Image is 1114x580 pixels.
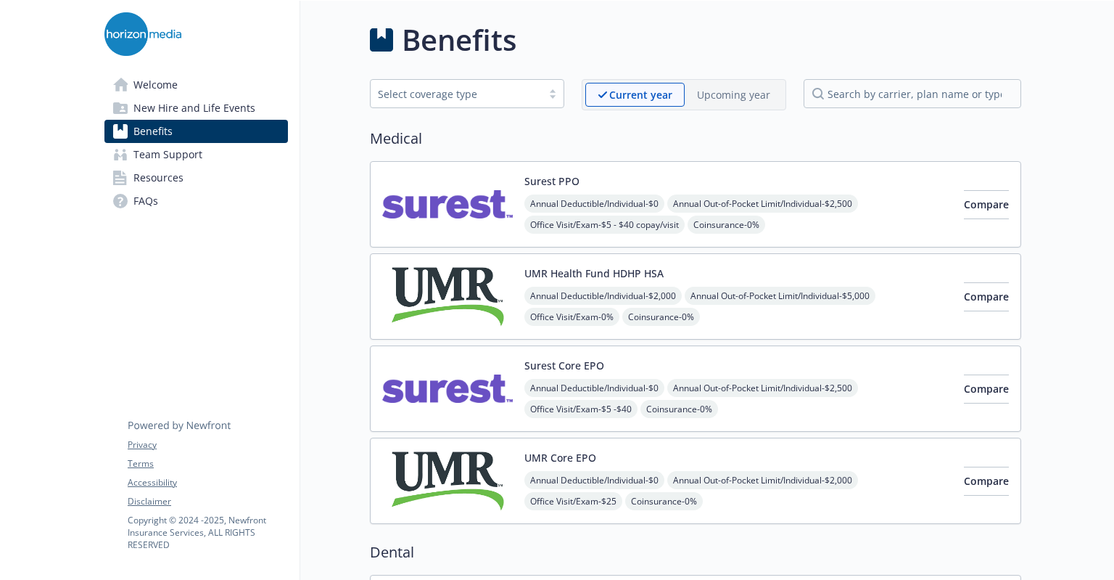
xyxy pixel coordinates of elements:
img: Surest carrier logo [382,358,513,420]
span: New Hire and Life Events [133,97,255,120]
span: Annual Out-of-Pocket Limit/Individual - $2,000 [667,471,858,489]
img: UMR carrier logo [382,450,513,512]
span: Compare [964,382,1009,396]
a: FAQs [104,189,288,213]
p: Upcoming year [697,87,770,102]
span: Annual Deductible/Individual - $0 [524,195,664,213]
a: Terms [128,457,287,470]
button: Compare [964,282,1009,311]
h2: Dental [370,542,1021,563]
button: UMR Core EPO [524,450,596,465]
span: Compare [964,290,1009,303]
span: Office Visit/Exam - 0% [524,308,619,326]
a: New Hire and Life Events [104,97,288,120]
span: Annual Deductible/Individual - $0 [524,379,664,397]
button: Compare [964,190,1009,219]
button: Surest Core EPO [524,358,604,373]
a: Disclaimer [128,495,287,508]
p: Copyright © 2024 - 2025 , Newfront Insurance Services, ALL RIGHTS RESERVED [128,514,287,551]
p: Current year [609,87,672,102]
img: UMR carrier logo [382,266,513,327]
span: Compare [964,197,1009,211]
span: Office Visit/Exam - $5 -$40 [524,400,638,418]
button: Compare [964,467,1009,496]
a: Accessibility [128,476,287,489]
span: Resources [133,166,183,189]
span: Compare [964,474,1009,488]
span: Coinsurance - 0% [625,492,703,510]
span: Team Support [133,143,202,166]
button: Compare [964,375,1009,404]
a: Welcome [104,73,288,97]
span: Annual Deductible/Individual - $2,000 [524,287,682,305]
span: Annual Out-of-Pocket Limit/Individual - $2,500 [667,379,858,397]
button: Surest PPO [524,173,579,189]
span: Annual Out-of-Pocket Limit/Individual - $5,000 [685,287,875,305]
span: Annual Deductible/Individual - $0 [524,471,664,489]
button: UMR Health Fund HDHP HSA [524,266,664,281]
span: FAQs [133,189,158,213]
input: search by carrier, plan name or type [804,79,1021,108]
a: Resources [104,166,288,189]
span: Office Visit/Exam - $25 [524,492,622,510]
span: Coinsurance - 0% [640,400,718,418]
a: Team Support [104,143,288,166]
span: Coinsurance - 0% [622,308,700,326]
a: Privacy [128,438,287,452]
img: Surest carrier logo [382,173,513,235]
span: Coinsurance - 0% [688,216,765,234]
span: Annual Out-of-Pocket Limit/Individual - $2,500 [667,195,858,213]
span: Benefits [133,120,173,143]
span: Welcome [133,73,178,97]
h2: Medical [370,128,1021,150]
span: Office Visit/Exam - $5 - $40 copay/visit [524,216,685,234]
a: Benefits [104,120,288,143]
div: Select coverage type [378,86,535,102]
h1: Benefits [402,18,516,62]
